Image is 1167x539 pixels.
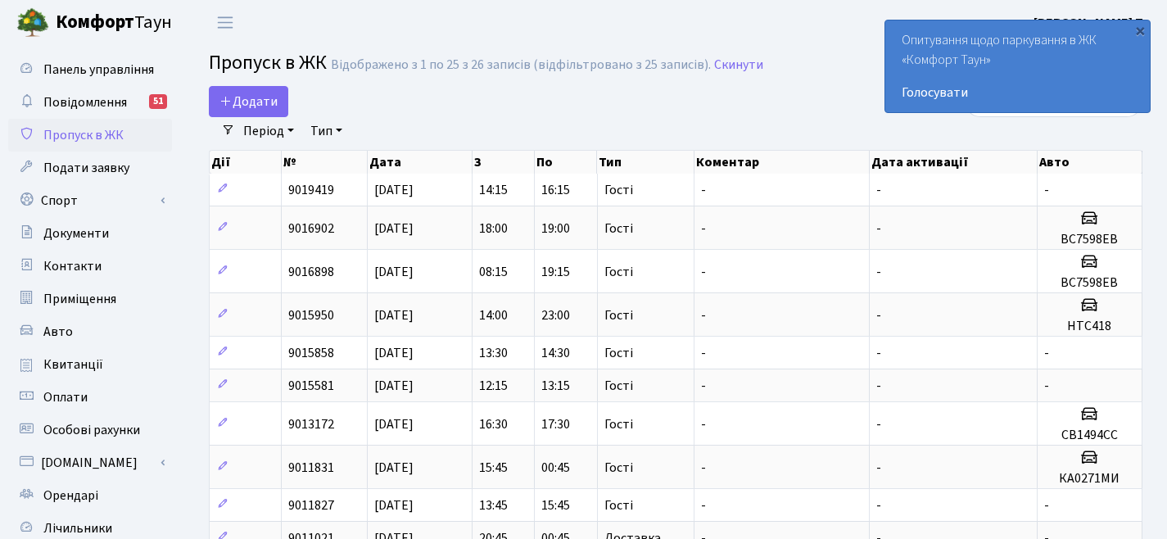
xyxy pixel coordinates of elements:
[870,151,1037,174] th: Дата активації
[374,496,414,514] span: [DATE]
[288,181,334,199] span: 9019419
[479,377,508,395] span: 12:15
[604,461,633,474] span: Гості
[8,446,172,479] a: [DOMAIN_NAME]
[541,220,570,238] span: 19:00
[8,348,172,381] a: Квитанції
[16,7,49,39] img: logo.png
[288,263,334,281] span: 9016898
[694,151,870,174] th: Коментар
[604,346,633,360] span: Гості
[701,459,706,477] span: -
[604,499,633,512] span: Гості
[331,57,711,73] div: Відображено з 1 по 25 з 26 записів (відфільтровано з 25 записів).
[368,151,473,174] th: Дата
[1044,377,1049,395] span: -
[604,379,633,392] span: Гості
[541,181,570,199] span: 16:15
[479,263,508,281] span: 08:15
[1044,496,1049,514] span: -
[8,479,172,512] a: Орендарі
[43,159,129,177] span: Подати заявку
[43,487,98,505] span: Орендарі
[541,415,570,433] span: 17:30
[8,250,172,283] a: Контакти
[876,344,881,362] span: -
[210,151,282,174] th: Дії
[8,414,172,446] a: Особові рахунки
[1044,319,1135,334] h5: HTC418
[1044,181,1049,199] span: -
[604,265,633,279] span: Гості
[1132,22,1148,38] div: ×
[479,181,508,199] span: 14:15
[288,377,334,395] span: 9015581
[1038,151,1142,174] th: Авто
[701,220,706,238] span: -
[288,459,334,477] span: 9011831
[479,344,508,362] span: 13:30
[8,217,172,250] a: Документи
[288,415,334,433] span: 9013172
[8,381,172,414] a: Оплати
[1044,471,1135,487] h5: КА0271МИ
[1044,428,1135,443] h5: СВ1494СС
[43,421,140,439] span: Особові рахунки
[43,388,88,406] span: Оплати
[876,220,881,238] span: -
[8,53,172,86] a: Панель управління
[374,220,414,238] span: [DATE]
[541,344,570,362] span: 14:30
[479,459,508,477] span: 15:45
[288,220,334,238] span: 9016902
[149,94,167,109] div: 51
[1044,232,1135,247] h5: ВС7598ЕВ
[541,377,570,395] span: 13:15
[43,290,116,308] span: Приміщення
[604,309,633,322] span: Гості
[701,306,706,324] span: -
[541,496,570,514] span: 15:45
[209,48,327,77] span: Пропуск в ЖК
[288,496,334,514] span: 9011827
[541,459,570,477] span: 00:45
[479,220,508,238] span: 18:00
[8,283,172,315] a: Приміщення
[876,496,881,514] span: -
[885,20,1150,112] div: Опитування щодо паркування в ЖК «Комфорт Таун»
[876,306,881,324] span: -
[219,93,278,111] span: Додати
[1034,14,1147,32] b: [PERSON_NAME] П.
[1044,344,1049,362] span: -
[304,117,349,145] a: Тип
[479,415,508,433] span: 16:30
[374,263,414,281] span: [DATE]
[597,151,694,174] th: Тип
[701,263,706,281] span: -
[374,377,414,395] span: [DATE]
[541,306,570,324] span: 23:00
[701,496,706,514] span: -
[288,306,334,324] span: 9015950
[205,9,246,36] button: Переключити навігацію
[876,263,881,281] span: -
[604,418,633,431] span: Гості
[714,57,763,73] a: Скинути
[1044,275,1135,291] h5: ВС7598ЕВ
[43,224,109,242] span: Документи
[43,61,154,79] span: Панель управління
[902,83,1133,102] a: Голосувати
[374,181,414,199] span: [DATE]
[43,126,124,144] span: Пропуск в ЖК
[604,222,633,235] span: Гості
[8,315,172,348] a: Авто
[209,86,288,117] a: Додати
[479,306,508,324] span: 14:00
[56,9,172,37] span: Таун
[43,356,103,374] span: Квитанції
[237,117,301,145] a: Період
[473,151,535,174] th: З
[43,257,102,275] span: Контакти
[374,415,414,433] span: [DATE]
[374,459,414,477] span: [DATE]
